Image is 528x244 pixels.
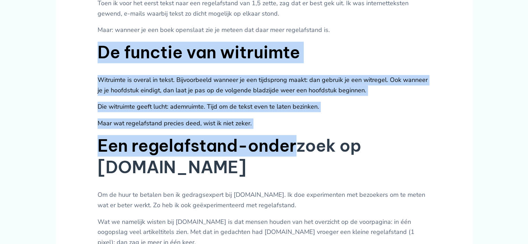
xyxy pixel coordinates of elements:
p: Die witruimte geeft lucht: ademruimte. Tijd om de tekst even te laten bezinken. [98,102,431,112]
p: Maar wat regelafstand precies deed, wist ik niet zeker. [98,118,431,129]
h2: De functie van witruimte [98,42,431,63]
p: Maar: wanneer je een boek openslaat zie je meteen dat daar meer regelafstand is. [98,25,431,35]
p: Om de huur te betalen ben ik gedragsexpert bij [DOMAIN_NAME]. Ik doe experimenten met bezoekers o... [98,190,431,210]
h2: Een regelafstand-onderzoek op [DOMAIN_NAME] [98,135,431,178]
p: Witruimte is overal in tekst. Bijvoorbeeld wanneer je een tijdsprong maakt: dan gebruik je een wi... [98,75,431,95]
